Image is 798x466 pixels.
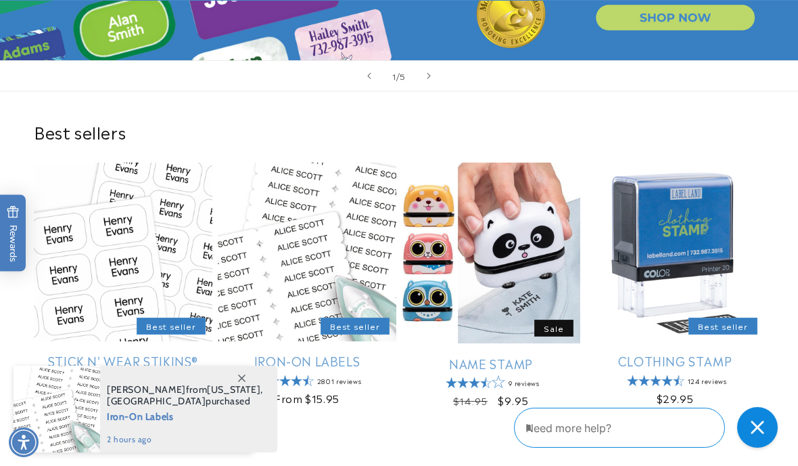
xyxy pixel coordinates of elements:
[400,69,406,83] span: 5
[218,353,396,368] a: Iron-On Labels
[392,69,396,83] span: 1
[414,61,444,91] button: Next slide
[402,356,580,371] a: Name Stamp
[9,427,39,457] div: Accessibility Menu
[34,163,764,433] ul: Slider
[107,395,206,407] span: [GEOGRAPHIC_DATA]
[34,121,764,142] h2: Best sellers
[107,383,186,396] span: [PERSON_NAME]
[34,353,212,385] a: Stick N' Wear Stikins® Labels
[107,407,263,424] span: Iron-On Labels
[514,402,784,452] iframe: Gorgias Floating Chat
[586,353,764,368] a: Clothing Stamp
[354,61,384,91] button: Previous slide
[207,383,260,396] span: [US_STATE]
[7,206,20,262] span: Rewards
[107,384,263,407] span: from , purchased
[107,433,263,446] span: 2 hours ago
[396,69,400,83] span: /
